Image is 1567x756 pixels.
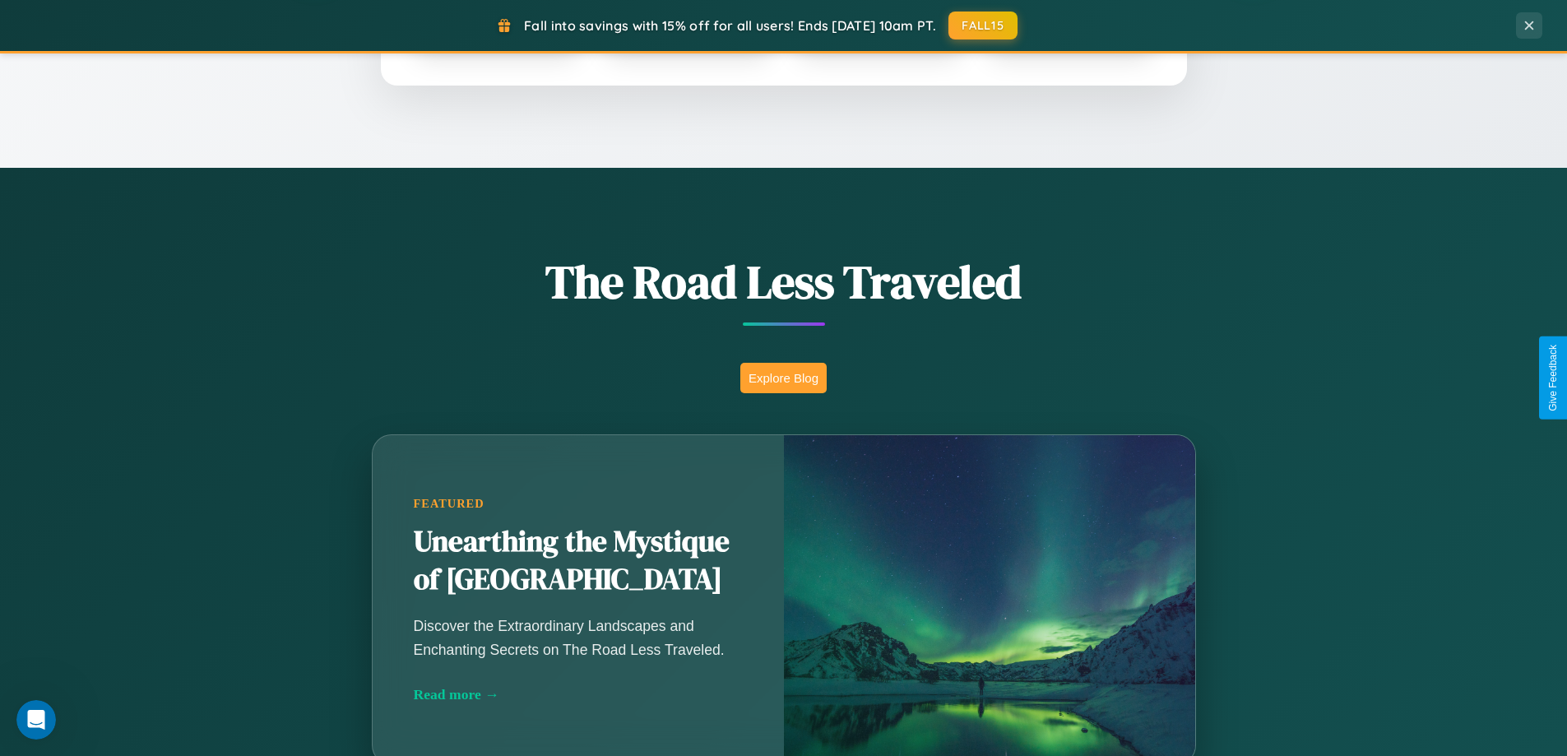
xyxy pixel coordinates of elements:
div: Featured [414,497,743,511]
div: Read more → [414,686,743,703]
div: Give Feedback [1547,345,1559,411]
button: Explore Blog [740,363,827,393]
button: FALL15 [948,12,1018,39]
h1: The Road Less Traveled [290,250,1277,313]
p: Discover the Extraordinary Landscapes and Enchanting Secrets on The Road Less Traveled. [414,615,743,661]
h2: Unearthing the Mystique of [GEOGRAPHIC_DATA] [414,523,743,599]
iframe: Intercom live chat [16,700,56,740]
span: Fall into savings with 15% off for all users! Ends [DATE] 10am PT. [524,17,936,34]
